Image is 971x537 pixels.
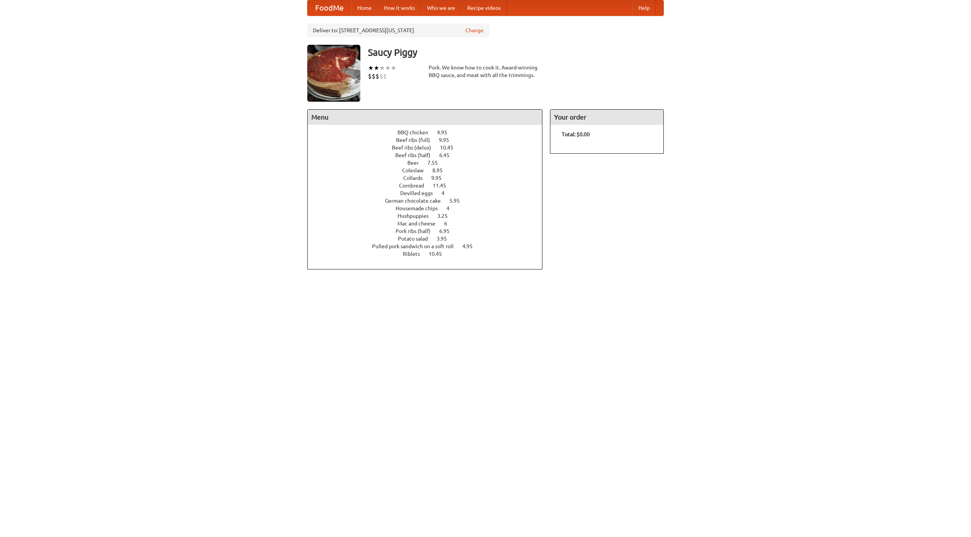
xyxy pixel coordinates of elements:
span: Beer [407,160,426,166]
div: Pork. We know how to cook it. Award-winning BBQ sauce, and meat with all the trimmings. [429,64,542,79]
li: $ [368,72,372,80]
a: Home [351,0,378,16]
span: Collards [403,175,430,181]
a: BBQ chicken 4.95 [398,129,461,135]
a: FoodMe [308,0,351,16]
span: 9.95 [439,137,457,143]
a: Change [465,27,484,34]
div: Deliver to: [STREET_ADDRESS][US_STATE] [307,24,489,37]
span: 10.45 [440,145,461,151]
span: Hushpuppies [398,213,436,219]
a: Pulled pork sandwich on a soft roll 4.95 [372,243,487,249]
li: ★ [374,64,379,72]
span: 9.95 [431,175,449,181]
span: Pulled pork sandwich on a soft roll [372,243,461,249]
li: $ [376,72,379,80]
b: Total: $0.00 [562,131,590,137]
a: Potato salad 3.95 [398,236,461,242]
a: Collards 9.95 [403,175,456,181]
span: Cornbread [399,183,432,189]
a: Hushpuppies 3.25 [398,213,462,219]
h4: Your order [550,110,663,125]
a: Pork ribs (half) 6.95 [396,228,464,234]
span: Beef ribs (full) [396,137,438,143]
span: Beef ribs (half) [395,152,438,158]
span: 11.45 [433,183,454,189]
a: Beef ribs (delux) 10.45 [392,145,467,151]
a: Cornbread 11.45 [399,183,460,189]
span: 8.95 [432,167,450,173]
a: How it works [378,0,421,16]
li: $ [383,72,387,80]
span: Mac and cheese [398,220,443,227]
a: Coleslaw 8.95 [402,167,457,173]
a: Devilled eggs 4 [400,190,459,196]
a: German chocolate cake 5.95 [385,198,474,204]
span: German chocolate cake [385,198,448,204]
span: 4 [442,190,452,196]
span: 3.25 [437,213,455,219]
a: Mac and cheese 6 [398,220,461,227]
span: Potato salad [398,236,435,242]
span: 5.95 [449,198,467,204]
a: Riblets 10.45 [403,251,456,257]
h4: Menu [308,110,542,125]
span: 4 [446,205,457,211]
h3: Saucy Piggy [368,45,664,60]
span: Beef ribs (delux) [392,145,439,151]
span: Pork ribs (half) [396,228,438,234]
li: ★ [368,64,374,72]
span: Riblets [403,251,427,257]
span: Housemade chips [396,205,445,211]
li: $ [372,72,376,80]
span: Coleslaw [402,167,431,173]
span: 6.45 [439,152,457,158]
a: Beef ribs (full) 9.95 [396,137,463,143]
span: Devilled eggs [400,190,440,196]
li: ★ [385,64,391,72]
li: $ [379,72,383,80]
span: 7.55 [427,160,445,166]
img: angular.jpg [307,45,360,102]
a: Housemade chips 4 [396,205,464,211]
span: 4.95 [462,243,480,249]
a: Beef ribs (half) 6.45 [395,152,464,158]
a: Beer 7.55 [407,160,452,166]
li: ★ [379,64,385,72]
li: ★ [391,64,396,72]
span: 10.45 [429,251,449,257]
span: 6 [444,220,455,227]
a: Help [632,0,656,16]
a: Recipe videos [461,0,507,16]
span: 6.95 [439,228,457,234]
span: 4.95 [437,129,455,135]
span: 3.95 [437,236,454,242]
span: BBQ chicken [398,129,436,135]
a: Who we are [421,0,461,16]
